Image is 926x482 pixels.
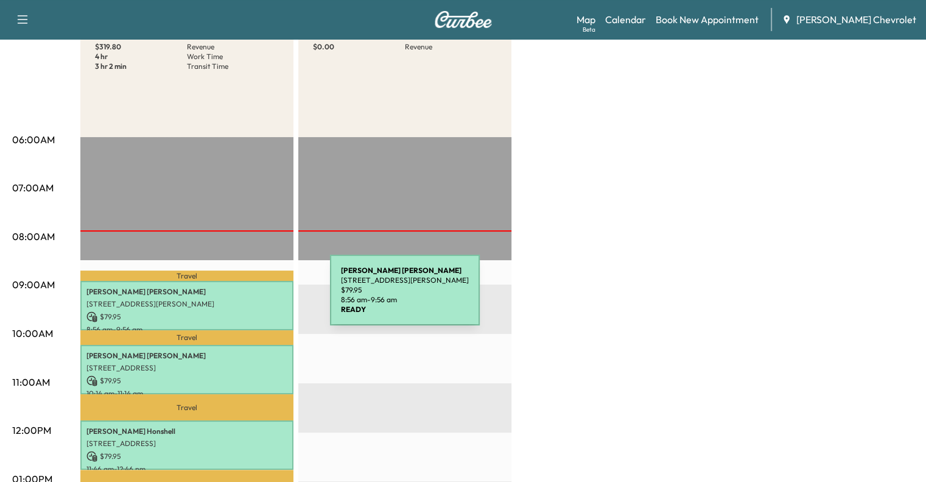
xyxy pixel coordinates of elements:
p: $ 319.80 [95,42,187,52]
p: $ 79.95 [86,311,287,322]
p: Travel [80,394,293,420]
p: Revenue [187,42,279,52]
p: 06:00AM [12,132,55,147]
p: 10:00AM [12,326,53,341]
span: [PERSON_NAME] Chevrolet [796,12,916,27]
p: Transit Time [187,62,279,71]
p: Revenue [405,42,497,52]
p: Travel [80,330,293,345]
p: [PERSON_NAME] [PERSON_NAME] [86,287,287,297]
div: Beta [583,25,595,34]
p: 07:00AM [12,180,54,195]
a: Book New Appointment [656,12,759,27]
p: 09:00AM [12,277,55,292]
p: [PERSON_NAME] Honshell [86,427,287,436]
p: 3 hr 2 min [95,62,187,71]
p: 11:00AM [12,375,50,389]
p: $ 0.00 [313,42,405,52]
p: 12:00PM [12,423,51,438]
a: MapBeta [577,12,595,27]
img: Curbee Logo [434,11,493,28]
p: 11:46 am - 12:46 pm [86,464,287,474]
p: 4 hr [95,52,187,62]
p: Work Time [187,52,279,62]
p: [PERSON_NAME] [PERSON_NAME] [86,351,287,361]
p: 8:56 am - 9:56 am [86,325,287,335]
p: 10:14 am - 11:14 am [86,389,287,399]
a: Calendar [605,12,646,27]
p: Travel [80,271,293,281]
p: $ 79.95 [86,451,287,462]
p: [STREET_ADDRESS] [86,439,287,448]
p: 08:00AM [12,229,55,244]
p: [STREET_ADDRESS] [86,363,287,373]
p: $ 79.95 [86,375,287,386]
p: [STREET_ADDRESS][PERSON_NAME] [86,299,287,309]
